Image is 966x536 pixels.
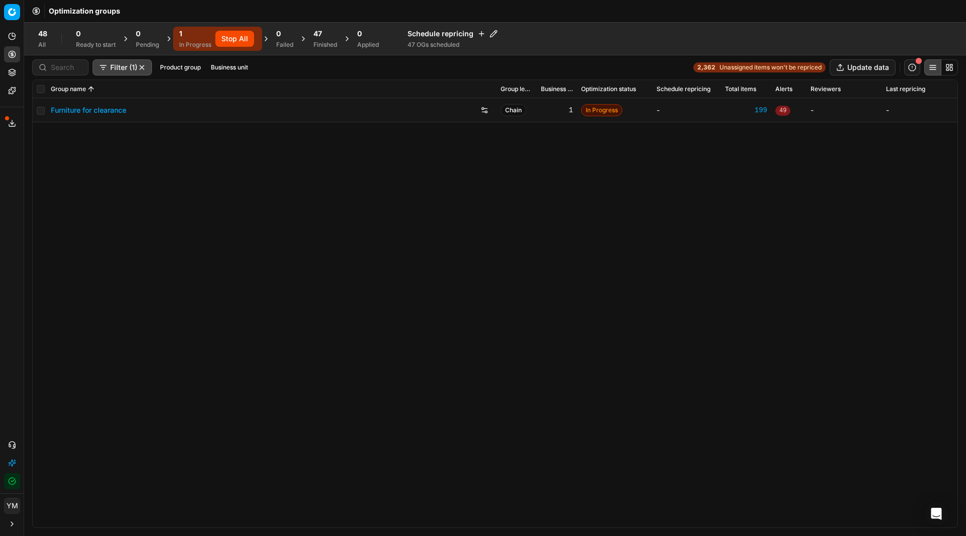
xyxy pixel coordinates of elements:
span: Group name [51,85,86,93]
span: Schedule repricing [657,85,710,93]
div: Failed [276,41,293,49]
div: Open Intercom Messenger [924,502,948,526]
td: - [653,98,721,122]
button: Stop All [215,31,254,47]
span: 0 [136,29,140,39]
button: Product group [156,61,205,73]
button: Sorted by Group name ascending [86,84,96,94]
span: 47 [313,29,322,39]
input: Search [51,62,82,72]
span: 1 [179,29,182,39]
div: 1 [541,105,573,115]
span: 0 [76,29,80,39]
button: Filter (1) [93,59,152,75]
span: Group level [501,85,533,93]
button: YM [4,498,20,514]
span: Business unit [541,85,573,93]
div: Pending [136,41,159,49]
a: 2,362Unassigned items won't be repriced [693,62,826,72]
nav: breadcrumb [49,6,120,16]
span: 0 [357,29,362,39]
span: In Progress [581,104,622,116]
a: 199 [725,105,767,115]
button: Update data [830,59,896,75]
a: Furniture for clearance [51,105,126,115]
span: 48 [38,29,47,39]
span: Last repricing [886,85,925,93]
strong: 2,362 [697,63,715,71]
div: Applied [357,41,379,49]
span: 0 [276,29,281,39]
span: Optimization status [581,85,636,93]
span: 49 [775,106,790,116]
h4: Schedule repricing [408,29,498,39]
span: Total items [725,85,756,93]
div: 47 OGs scheduled [408,41,498,49]
div: In Progress [179,41,211,49]
span: Optimization groups [49,6,120,16]
div: Finished [313,41,337,49]
button: Business unit [207,61,252,73]
span: YM [5,498,20,513]
div: Ready to start [76,41,116,49]
div: All [38,41,47,49]
td: - [807,98,882,122]
span: Unassigned items won't be repriced [719,63,822,71]
span: Alerts [775,85,792,93]
span: Reviewers [811,85,841,93]
span: Chain [501,104,526,116]
td: - [882,98,957,122]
